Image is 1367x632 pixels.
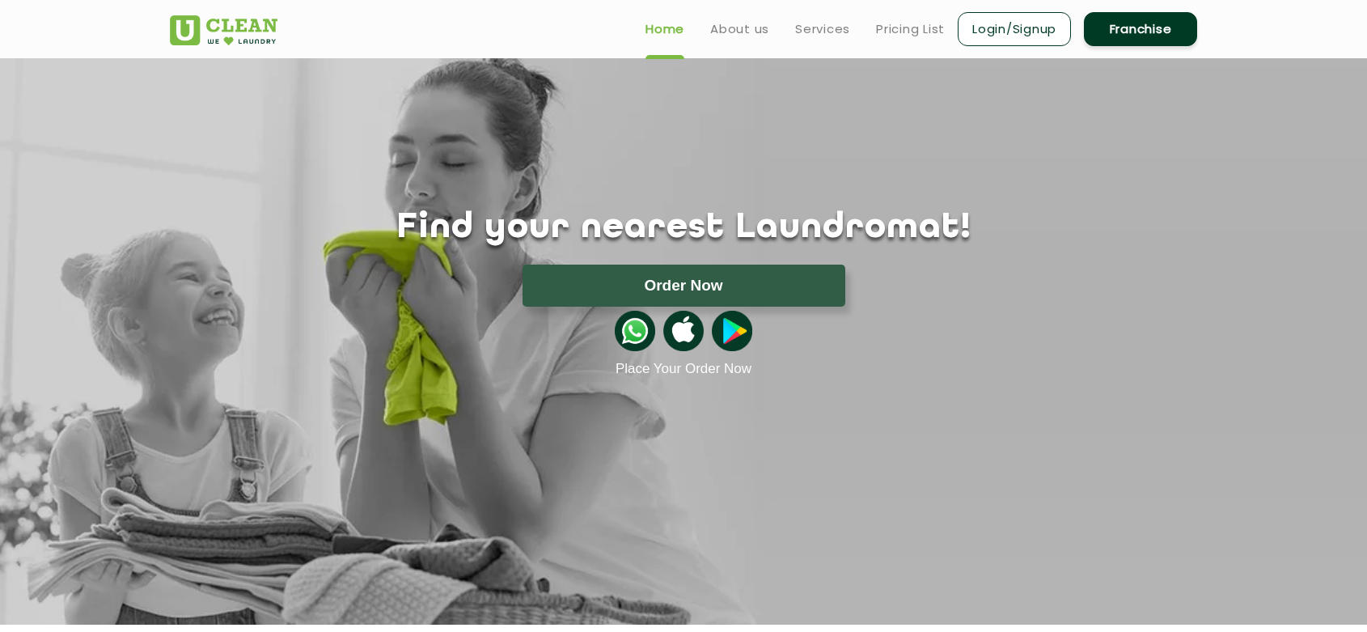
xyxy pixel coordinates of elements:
a: Home [645,19,684,39]
a: Pricing List [876,19,945,39]
img: whatsappicon.png [615,311,655,351]
img: apple-icon.png [663,311,704,351]
a: Franchise [1084,12,1197,46]
a: About us [710,19,769,39]
img: UClean Laundry and Dry Cleaning [170,15,277,45]
a: Place Your Order Now [616,361,751,377]
button: Order Now [523,265,845,307]
img: playstoreicon.png [712,311,752,351]
a: Login/Signup [958,12,1071,46]
h1: Find your nearest Laundromat! [158,208,1209,248]
a: Services [795,19,850,39]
